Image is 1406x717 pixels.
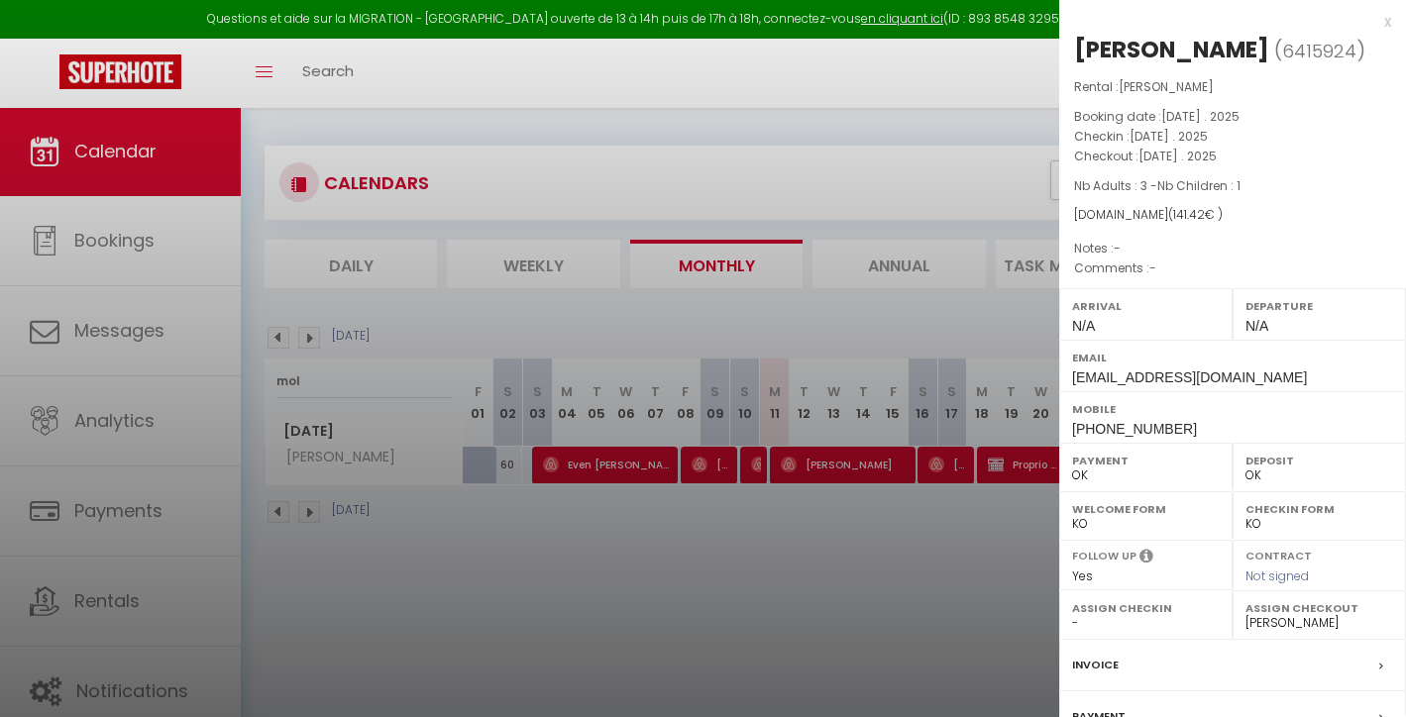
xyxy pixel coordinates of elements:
[1130,128,1208,145] span: [DATE] . 2025
[1074,258,1391,278] p: Comments :
[1074,77,1391,97] p: Rental :
[1072,369,1307,385] span: [EMAIL_ADDRESS][DOMAIN_NAME]
[1139,548,1153,569] i: Select YES if you want to send post-checkout messages sequences
[1072,598,1220,618] label: Assign Checkin
[1245,499,1393,519] label: Checkin form
[1119,78,1214,95] span: [PERSON_NAME]
[1173,206,1205,223] span: 141.42
[1074,177,1241,194] span: Nb Adults : 3 -
[1072,348,1393,367] label: Email
[1059,10,1391,34] div: x
[1245,451,1393,470] label: Deposit
[1074,107,1391,127] p: Booking date :
[1245,548,1312,561] label: Contract
[1074,127,1391,147] p: Checkin :
[1245,598,1393,618] label: Assign Checkout
[1245,567,1309,584] span: Not signed
[1072,421,1197,437] span: [PHONE_NUMBER]
[1072,499,1220,519] label: Welcome form
[1072,318,1095,334] span: N/A
[1274,37,1365,64] span: ( )
[1168,206,1223,223] span: ( € )
[1072,399,1393,419] label: Mobile
[1072,548,1136,564] label: Follow up
[1072,451,1220,470] label: Payment
[1072,296,1220,316] label: Arrival
[1074,206,1391,225] div: [DOMAIN_NAME]
[1149,259,1156,276] span: -
[1114,240,1121,256] span: -
[1161,108,1240,125] span: [DATE] . 2025
[1138,148,1217,164] span: [DATE] . 2025
[1282,39,1356,63] span: 6415924
[1074,34,1269,65] div: [PERSON_NAME]
[1245,296,1393,316] label: Departure
[1072,655,1119,675] label: Invoice
[1157,177,1241,194] span: Nb Children : 1
[1074,147,1391,166] p: Checkout :
[1074,239,1391,258] p: Notes :
[1245,318,1268,334] span: N/A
